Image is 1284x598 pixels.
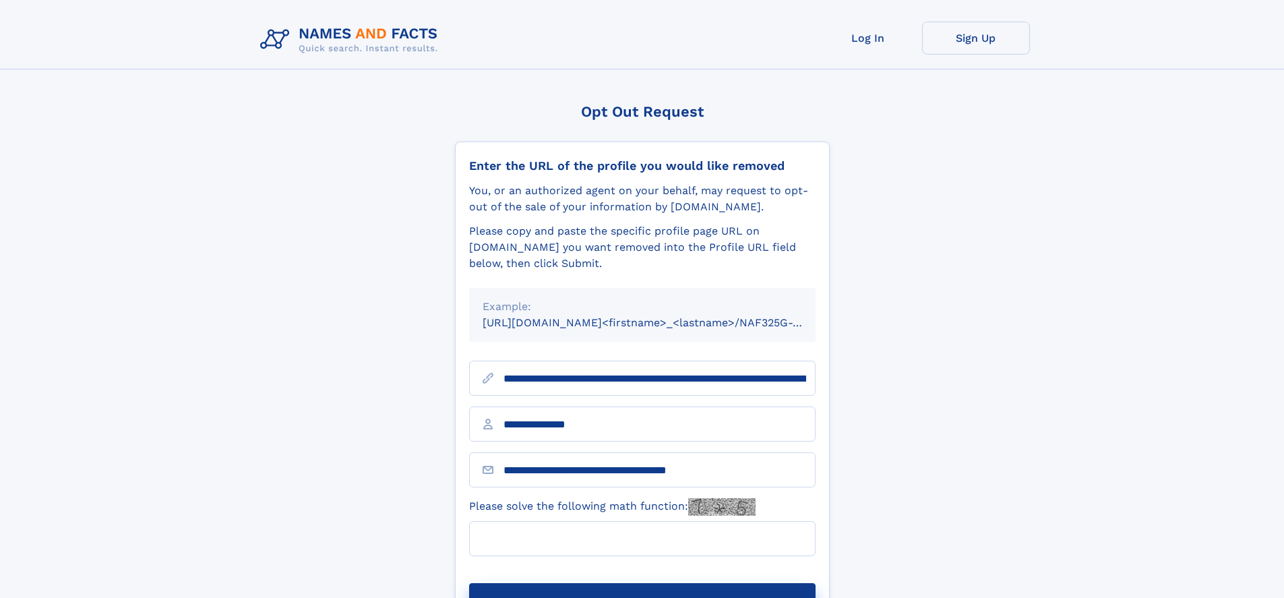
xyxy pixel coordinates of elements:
[483,316,841,329] small: [URL][DOMAIN_NAME]<firstname>_<lastname>/NAF325G-xxxxxxxx
[469,498,756,516] label: Please solve the following math function:
[483,299,802,315] div: Example:
[469,223,816,272] div: Please copy and paste the specific profile page URL on [DOMAIN_NAME] you want removed into the Pr...
[814,22,922,55] a: Log In
[469,158,816,173] div: Enter the URL of the profile you would like removed
[469,183,816,215] div: You, or an authorized agent on your behalf, may request to opt-out of the sale of your informatio...
[255,22,449,58] img: Logo Names and Facts
[455,103,830,120] div: Opt Out Request
[922,22,1030,55] a: Sign Up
